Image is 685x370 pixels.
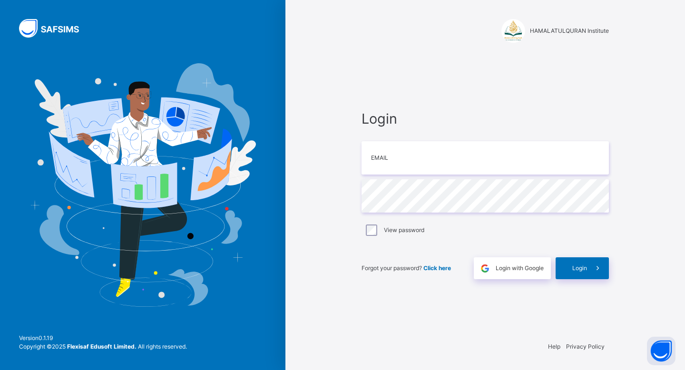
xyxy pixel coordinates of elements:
[362,264,451,272] span: Forgot your password?
[496,264,544,273] span: Login with Google
[19,343,187,350] span: Copyright © 2025 All rights reserved.
[19,19,90,38] img: SAFSIMS Logo
[548,343,560,350] a: Help
[479,263,490,274] img: google.396cfc9801f0270233282035f929180a.svg
[362,108,609,129] span: Login
[530,27,609,35] span: HAMALATULQURAN Institute
[384,226,424,234] label: View password
[67,343,137,350] strong: Flexisaf Edusoft Limited.
[647,337,675,365] button: Open asap
[423,264,451,272] a: Click here
[566,343,605,350] a: Privacy Policy
[572,264,587,273] span: Login
[29,63,256,307] img: Hero Image
[19,334,187,342] span: Version 0.1.19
